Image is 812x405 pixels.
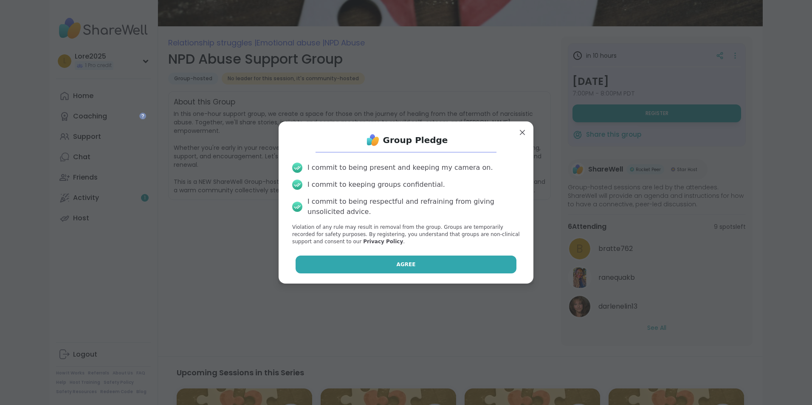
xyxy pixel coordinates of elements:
[307,197,520,217] div: I commit to being respectful and refraining from giving unsolicited advice.
[307,180,445,190] div: I commit to keeping groups confidential.
[296,256,517,273] button: Agree
[307,163,493,173] div: I commit to being present and keeping my camera on.
[383,134,448,146] h1: Group Pledge
[397,261,416,268] span: Agree
[363,239,403,245] a: Privacy Policy
[292,224,520,245] p: Violation of any rule may result in removal from the group. Groups are temporarily recorded for s...
[364,132,381,149] img: ShareWell Logo
[139,112,146,119] iframe: Spotlight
